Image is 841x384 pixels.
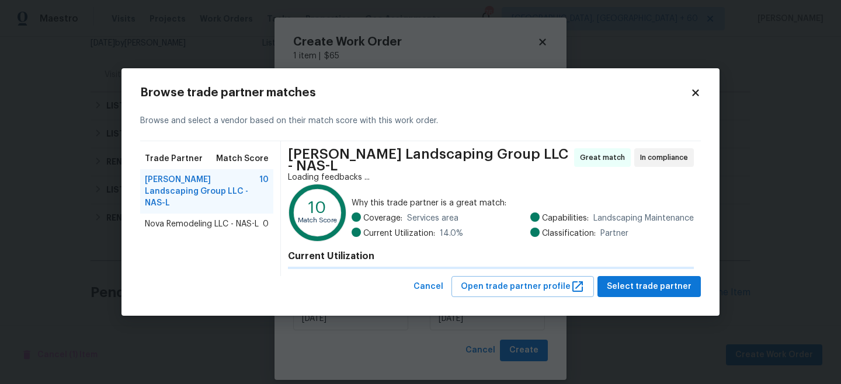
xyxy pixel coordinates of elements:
[288,250,694,262] h4: Current Utilization
[542,212,589,224] span: Capabilities:
[597,276,701,298] button: Select trade partner
[140,101,701,141] div: Browse and select a vendor based on their match score with this work order.
[407,212,458,224] span: Services area
[145,218,259,230] span: Nova Remodeling LLC - NAS-L
[363,228,435,239] span: Current Utilization:
[640,152,693,163] span: In compliance
[263,218,269,230] span: 0
[600,228,628,239] span: Partner
[607,280,691,294] span: Select trade partner
[298,217,337,224] text: Match Score
[461,280,585,294] span: Open trade partner profile
[288,172,694,183] div: Loading feedbacks ...
[409,276,448,298] button: Cancel
[363,212,402,224] span: Coverage:
[145,174,259,209] span: [PERSON_NAME] Landscaping Group LLC - NAS-L
[440,228,463,239] span: 14.0 %
[308,199,326,215] text: 10
[542,228,596,239] span: Classification:
[288,148,571,172] span: [PERSON_NAME] Landscaping Group LLC - NAS-L
[580,152,630,163] span: Great match
[413,280,443,294] span: Cancel
[140,87,690,99] h2: Browse trade partner matches
[593,212,694,224] span: Landscaping Maintenance
[216,153,269,165] span: Match Score
[145,153,203,165] span: Trade Partner
[259,174,269,209] span: 10
[352,197,694,209] span: Why this trade partner is a great match:
[451,276,594,298] button: Open trade partner profile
